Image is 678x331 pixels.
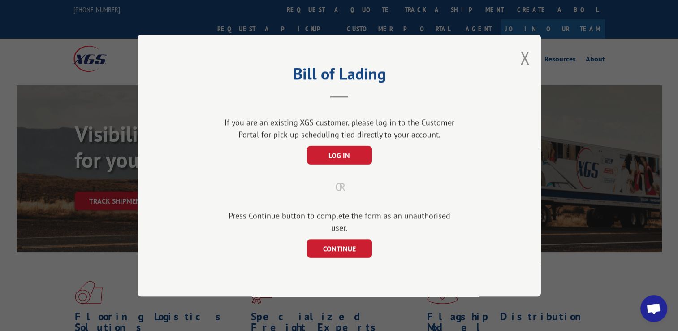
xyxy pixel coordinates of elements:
div: If you are an existing XGS customer, please log in to the Customer Portal for pick-up scheduling ... [220,116,458,140]
div: OR [182,179,496,195]
h2: Bill of Lading [182,67,496,84]
a: LOG IN [307,152,371,160]
button: Close modal [520,46,530,70]
div: Open chat [640,295,667,322]
button: CONTINUE [307,239,371,258]
div: Press Continue button to complete the form as an unauthorised user. [220,209,458,234]
button: LOG IN [307,146,371,165]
